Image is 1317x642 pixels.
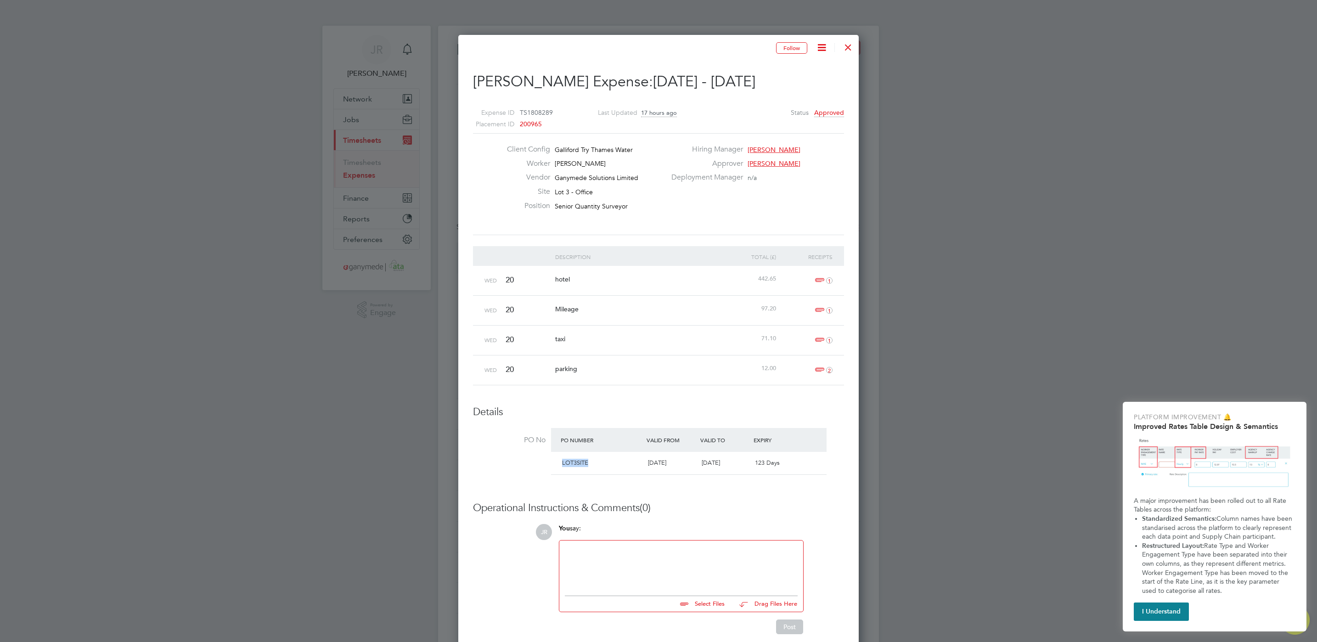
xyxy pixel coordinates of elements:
span: taxi [555,335,565,343]
strong: Restructured Layout: [1142,542,1204,550]
span: Galliford Try Thames Water [555,146,633,154]
span: Lot 3 - Office [555,188,593,196]
span: [DATE] [702,459,720,467]
label: Site [500,187,550,197]
span: 97.20 [761,304,776,312]
i: 1 [826,337,833,344]
div: Improved Rate Table Semantics [1123,402,1306,631]
label: Worker [500,159,550,169]
span: Rate Type and Worker Engagement Type have been separated into their own columns, as they represen... [1142,542,1290,595]
span: TS1808289 [520,108,553,117]
span: 200965 [520,120,542,128]
span: 12.00 [761,364,776,372]
span: 20 [506,365,514,374]
div: say: [559,524,804,540]
span: (0) [640,501,651,514]
span: [DATE] [648,459,666,467]
div: Valid To [698,432,752,448]
span: Senior Quantity Surveyor [555,202,628,210]
span: hotel [555,275,570,283]
label: Approver [666,159,743,169]
span: Column names have been standarised across the platform to clearly represent each data point and S... [1142,515,1294,541]
div: Total (£) [722,246,778,267]
span: n/a [748,174,757,182]
span: 71.10 [761,334,776,342]
i: 1 [826,307,833,314]
span: [PERSON_NAME] [748,146,800,154]
span: JR [536,524,552,540]
div: Receipts [778,246,835,267]
span: Wed [484,306,497,314]
label: Hiring Manager [666,145,743,154]
div: PO Number [558,432,644,448]
span: 20 [506,335,514,344]
div: Expiry [751,432,805,448]
label: Placement ID [462,118,514,130]
span: 123 Days [755,459,780,467]
label: Vendor [500,173,550,182]
h3: Operational Instructions & Comments [473,501,844,515]
h2: [PERSON_NAME] Expense: [473,72,844,91]
span: Mileage [555,305,579,313]
div: Valid From [644,432,698,448]
span: Approved [814,108,844,117]
span: 20 [506,305,514,315]
button: Post [776,619,803,634]
label: PO No [473,435,546,445]
button: Follow [776,42,807,54]
p: A major improvement has been rolled out to all Rate Tables across the platform: [1134,496,1295,514]
div: Description [553,246,722,267]
span: [DATE] - [DATE] [653,73,755,90]
span: Wed [484,276,497,284]
label: Deployment Manager [666,173,743,182]
span: LOT3SITE [562,459,588,467]
span: You [559,524,570,532]
span: Ganymede Solutions Limited [555,174,638,182]
span: 17 hours ago [641,109,677,117]
p: Platform Improvement 🔔 [1134,413,1295,422]
label: Status [791,107,809,118]
span: [PERSON_NAME] [748,159,800,168]
span: 442.65 [758,275,776,282]
label: Last Updated [585,107,637,118]
span: Wed [484,366,497,373]
img: Updated Rates Table Design & Semantics [1134,434,1295,493]
label: Position [500,201,550,211]
span: parking [555,365,577,373]
strong: Standardized Semantics: [1142,515,1216,523]
span: Wed [484,336,497,344]
button: Drag Files Here [732,595,798,614]
i: 2 [826,367,833,373]
h2: Improved Rates Table Design & Semantics [1134,422,1295,431]
i: 1 [826,277,833,284]
span: [PERSON_NAME] [555,159,606,168]
label: Client Config [500,145,550,154]
button: I Understand [1134,603,1189,621]
h3: Details [473,405,844,419]
span: 20 [506,275,514,285]
label: Expense ID [462,107,514,118]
